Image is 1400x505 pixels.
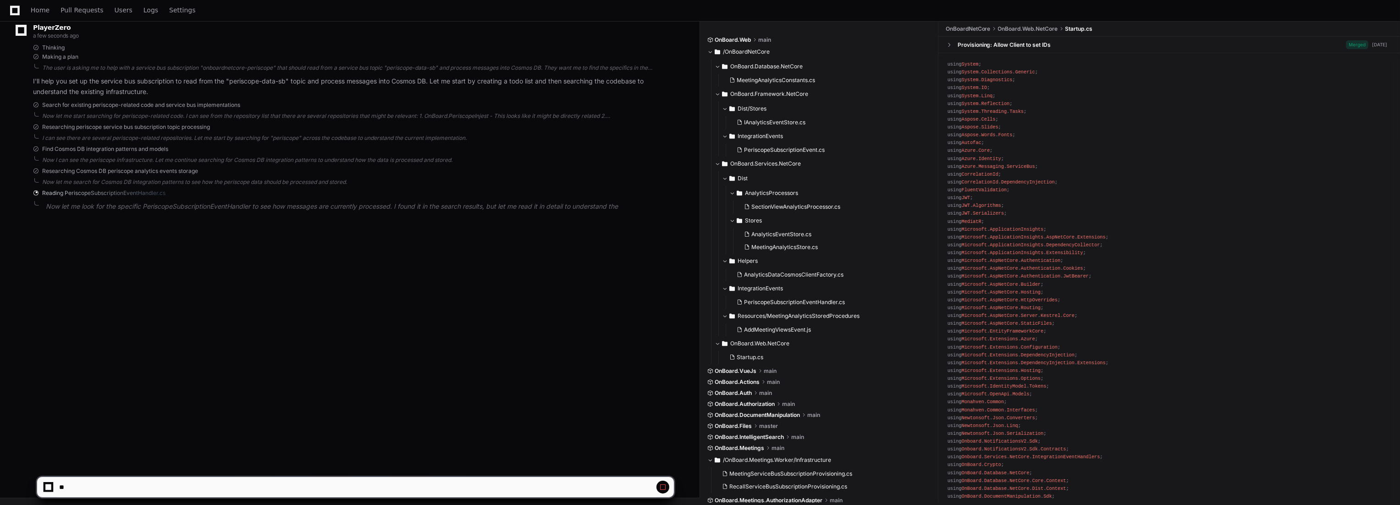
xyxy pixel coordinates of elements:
[990,344,1018,350] span: Extensions
[738,257,758,265] span: Helpers
[722,158,728,169] svg: Directory
[990,227,1043,232] span: ApplicationInsights
[961,266,987,271] span: Microsoft
[961,148,976,153] span: Azure
[42,44,65,51] span: Thinking
[1029,446,1037,452] span: Sdk
[990,289,1018,295] span: AspNetCore
[33,25,71,30] span: PlayerZero
[961,203,970,208] span: JWT
[723,456,831,464] span: /OnBoard.Meetings.Worker/Infrastructure
[42,101,240,109] span: Search for existing periscope-related code and service bus implementations
[961,376,987,381] span: Microsoft
[1063,273,1088,279] span: JwtBearer
[1063,266,1083,271] span: Cookies
[1015,69,1035,75] span: Generic
[981,117,996,122] span: Cells
[973,203,1001,208] span: Algorithms
[981,132,996,138] span: Words
[751,231,811,238] span: AnalyticsEventStore.cs
[733,296,926,309] button: PeriscopeSubscriptionEventHandler.cs
[722,129,931,144] button: IntegrationEvents
[961,187,1007,193] span: FluentValidation
[715,433,784,441] span: OnBoard.IntelligentSearch
[764,367,777,375] span: main
[726,351,926,364] button: Startup.cs
[722,171,931,186] button: Dist
[733,268,926,281] button: AnalyticsDataCosmosClientFactory.cs
[737,188,742,199] svg: Directory
[961,383,987,389] span: Microsoft
[1001,179,1055,185] span: DependencyInjection
[961,297,987,303] span: Microsoft
[1063,313,1075,318] span: Core
[1009,109,1024,114] span: Tasks
[715,59,931,74] button: OnBoard.Database.NetCore
[42,134,674,142] div: I can see there are several periscope-related repositories. Let me start by searching for "perisc...
[961,117,978,122] span: Aspose
[1032,454,1100,460] span: IntegrationEventHandlers
[143,7,158,13] span: Logs
[958,41,1051,49] div: Provisioning: Allow Client to set IDs
[1046,242,1100,248] span: DependencyCollector
[733,323,926,336] button: AddMeetingViewsEvent.js
[42,112,674,120] div: Now let me start searching for periscope-related code. I can see from the repository list that th...
[715,46,720,57] svg: Directory
[722,101,931,116] button: Dist/Stores
[1029,383,1046,389] span: Tokens
[737,77,815,84] span: MeetingAnalyticsConstants.cs
[42,123,210,131] span: Researching periscope service bus subscription topic processing
[961,258,987,263] span: Microsoft
[1021,305,1041,311] span: Routing
[961,336,987,342] span: Microsoft
[1007,423,1018,428] span: Linq
[961,242,987,248] span: Microsoft
[1372,41,1387,48] div: [DATE]
[1046,250,1083,255] span: Extensibility
[729,213,931,228] button: Stores
[738,175,748,182] span: Dist
[1021,321,1052,326] span: StaticFiles
[961,313,987,318] span: Microsoft
[767,378,780,386] span: main
[973,211,1004,216] span: Serializers
[998,132,1013,138] span: Fonts
[1007,431,1043,436] span: Serialization
[42,167,198,175] span: Researching Cosmos DB periscope analytics events storage
[707,453,931,467] button: /OnBoard.Meetings.Worker/Infrastructure
[1021,336,1035,342] span: Azure
[961,446,981,452] span: Onboard
[961,289,987,295] span: Microsoft
[961,132,978,138] span: Aspose
[758,36,771,44] span: main
[990,391,1009,397] span: OpenApi
[961,454,981,460] span: Onboard
[961,415,990,421] span: Newtonsoft
[744,146,825,154] span: PeriscopeSubscriptionEvent.cs
[961,305,987,311] span: Microsoft
[737,215,742,226] svg: Directory
[1346,40,1368,49] span: Merged
[707,44,931,59] button: /OnBoardNetCore
[745,189,798,197] span: AnalyticsProcessors
[1065,25,1093,33] span: Startup.cs
[961,321,987,326] span: Microsoft
[737,354,763,361] span: Startup.cs
[1021,360,1075,366] span: DependencyInjection
[981,93,993,99] span: Linq
[961,77,978,83] span: System
[722,61,728,72] svg: Directory
[715,378,760,386] span: OnBoard.Actions
[715,156,931,171] button: OnBoard.Services.NetCore
[729,311,735,322] svg: Directory
[961,344,987,350] span: Microsoft
[715,336,931,351] button: OnBoard.Web.NetCore
[729,173,735,184] svg: Directory
[42,53,78,61] span: Making a plan
[961,164,976,169] span: Azure
[961,69,978,75] span: System
[990,328,1043,334] span: EntityFrameworkCore
[722,309,931,323] button: Resources/MeetingAnalyticsStoredProcedures
[961,282,987,287] span: Microsoft
[740,228,926,241] button: AnalyticsEventStore.cs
